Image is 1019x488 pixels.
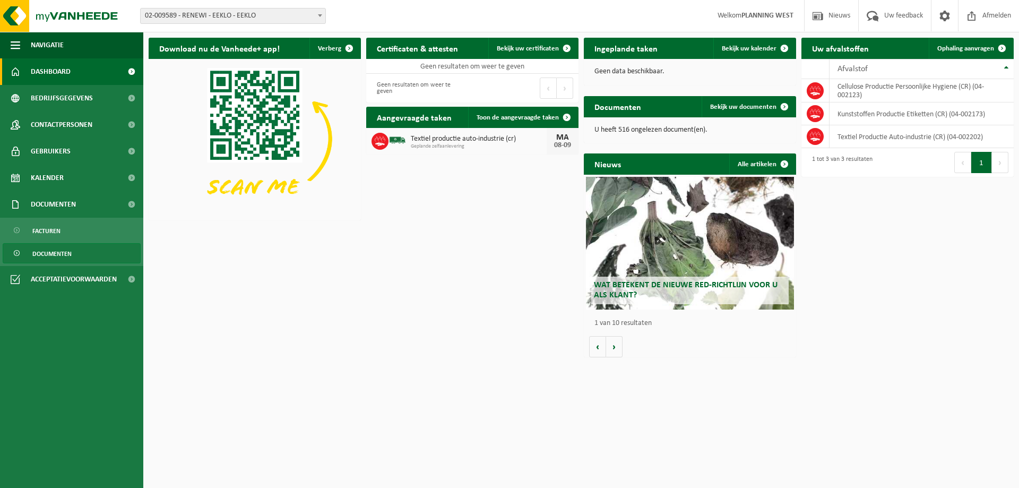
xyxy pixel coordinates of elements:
[3,220,141,241] a: Facturen
[702,96,795,117] a: Bekijk uw documenten
[710,104,776,110] span: Bekijk uw documenten
[149,38,290,58] h2: Download nu de Vanheede+ app!
[586,177,794,310] a: Wat betekent de nieuwe RED-richtlijn voor u als klant?
[594,320,791,327] p: 1 van 10 resultaten
[3,243,141,263] a: Documenten
[31,191,76,218] span: Documenten
[594,68,785,75] p: Geen data beschikbaar.
[807,151,873,174] div: 1 tot 3 van 3 resultaten
[584,38,668,58] h2: Ingeplande taken
[488,38,577,59] a: Bekijk uw certificaten
[557,78,573,99] button: Next
[937,45,994,52] span: Ophaling aanvragen
[318,45,341,52] span: Verberg
[411,135,547,143] span: Textiel productie auto-industrie (cr)
[309,38,360,59] button: Verberg
[31,58,71,85] span: Dashboard
[584,96,652,117] h2: Documenten
[741,12,793,20] strong: PLANNING WEST
[31,165,64,191] span: Kalender
[992,152,1008,173] button: Next
[468,107,577,128] a: Toon de aangevraagde taken
[540,78,557,99] button: Previous
[388,131,407,149] img: BL-SO-LV
[372,76,467,100] div: Geen resultaten om weer te geven
[830,79,1014,102] td: Cellulose Productie Persoonlijke Hygiene (CR) (04-002123)
[971,152,992,173] button: 1
[366,59,578,74] td: Geen resultaten om weer te geven
[589,336,606,357] button: Vorige
[411,143,547,150] span: Geplande zelfaanlevering
[497,45,559,52] span: Bekijk uw certificaten
[552,133,573,142] div: MA
[801,38,879,58] h2: Uw afvalstoffen
[32,244,72,264] span: Documenten
[729,153,795,175] a: Alle artikelen
[31,32,64,58] span: Navigatie
[366,38,469,58] h2: Certificaten & attesten
[366,107,462,127] h2: Aangevraagde taken
[149,59,361,218] img: Download de VHEPlus App
[31,266,117,293] span: Acceptatievoorwaarden
[141,8,325,23] span: 02-009589 - RENEWI - EEKLO - EEKLO
[477,114,559,121] span: Toon de aangevraagde taken
[606,336,623,357] button: Volgende
[31,85,93,112] span: Bedrijfsgegevens
[594,281,778,299] span: Wat betekent de nieuwe RED-richtlijn voor u als klant?
[31,138,71,165] span: Gebruikers
[31,112,92,138] span: Contactpersonen
[954,152,971,173] button: Previous
[713,38,795,59] a: Bekijk uw kalender
[830,125,1014,148] td: Textiel Productie Auto-industrie (CR) (04-002202)
[584,153,632,174] h2: Nieuws
[830,102,1014,125] td: Kunststoffen Productie Etiketten (CR) (04-002173)
[837,65,868,73] span: Afvalstof
[929,38,1013,59] a: Ophaling aanvragen
[594,126,785,134] p: U heeft 516 ongelezen document(en).
[722,45,776,52] span: Bekijk uw kalender
[552,142,573,149] div: 08-09
[140,8,326,24] span: 02-009589 - RENEWI - EEKLO - EEKLO
[32,221,61,241] span: Facturen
